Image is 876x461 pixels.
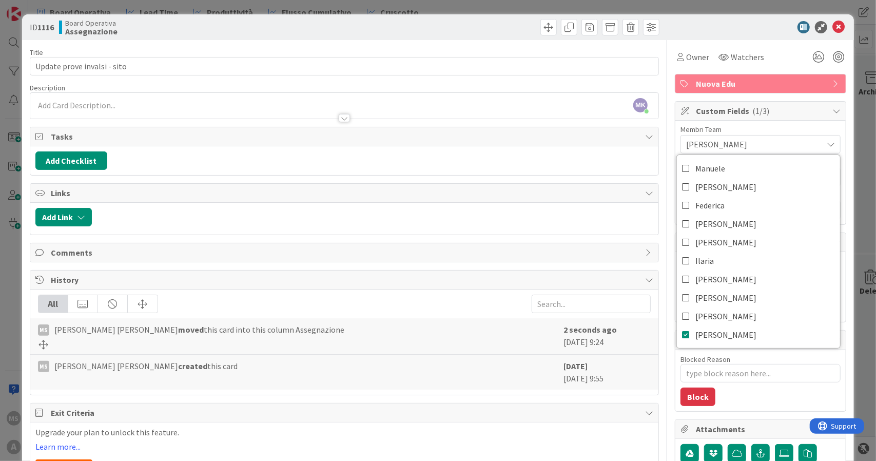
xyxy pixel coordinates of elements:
span: [PERSON_NAME] [686,138,823,150]
span: [PERSON_NAME] [PERSON_NAME] this card into this column Assegnazione [54,323,344,336]
span: [PERSON_NAME] [695,290,756,305]
span: Custom Fields [696,105,827,117]
a: [PERSON_NAME] [677,178,840,196]
b: Assegnazione [65,27,118,35]
div: MS [38,324,49,336]
span: [PERSON_NAME] [695,216,756,232]
span: History [51,274,640,286]
b: moved [178,324,204,335]
button: Add Link [35,208,92,226]
input: type card name here... [30,57,659,75]
span: MK [633,98,648,112]
button: Add Checklist [35,151,107,170]
input: Search... [532,295,651,313]
button: Block [680,388,715,406]
span: Comments [51,246,640,259]
a: [PERSON_NAME] [677,270,840,289]
span: [PERSON_NAME] [695,272,756,287]
span: [PERSON_NAME] [PERSON_NAME] this card [54,360,238,372]
a: [PERSON_NAME] [677,289,840,307]
b: 2 seconds ago [563,324,617,335]
span: Watchers [731,51,764,63]
span: ID [30,21,54,33]
a: [PERSON_NAME] [677,307,840,325]
span: Support [22,2,47,14]
span: Description [30,83,65,92]
span: Links [51,187,640,199]
label: Title [30,48,43,57]
span: ( 1/3 ) [752,106,769,116]
a: [PERSON_NAME] [677,233,840,252]
div: All [38,295,68,313]
div: [DATE] 9:55 [563,360,651,385]
span: Tasks [51,130,640,143]
span: [PERSON_NAME] [695,179,756,195]
span: [PERSON_NAME] [695,327,756,342]
a: Ilaria [677,252,840,270]
span: Ilaria [695,253,714,268]
span: Owner [686,51,709,63]
a: [PERSON_NAME] [677,325,840,344]
label: Blocked Reason [680,355,730,364]
span: Nuova Edu [696,78,827,90]
b: created [178,361,207,371]
span: Attachments [696,423,827,435]
div: MS [38,361,49,372]
a: Manuele [677,159,840,178]
span: [PERSON_NAME] [695,235,756,250]
span: Board Operativa [65,19,118,27]
b: 1116 [37,22,54,32]
span: [PERSON_NAME] [695,309,756,324]
a: Learn more... [35,442,81,451]
span: Exit Criteria [51,407,640,419]
span: Federica [695,198,725,213]
a: [PERSON_NAME] [677,215,840,233]
div: Membri Team [680,126,841,133]
b: [DATE] [563,361,588,371]
span: Manuele [695,161,725,176]
div: [DATE] 9:24 [563,323,651,349]
a: Federica [677,196,840,215]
